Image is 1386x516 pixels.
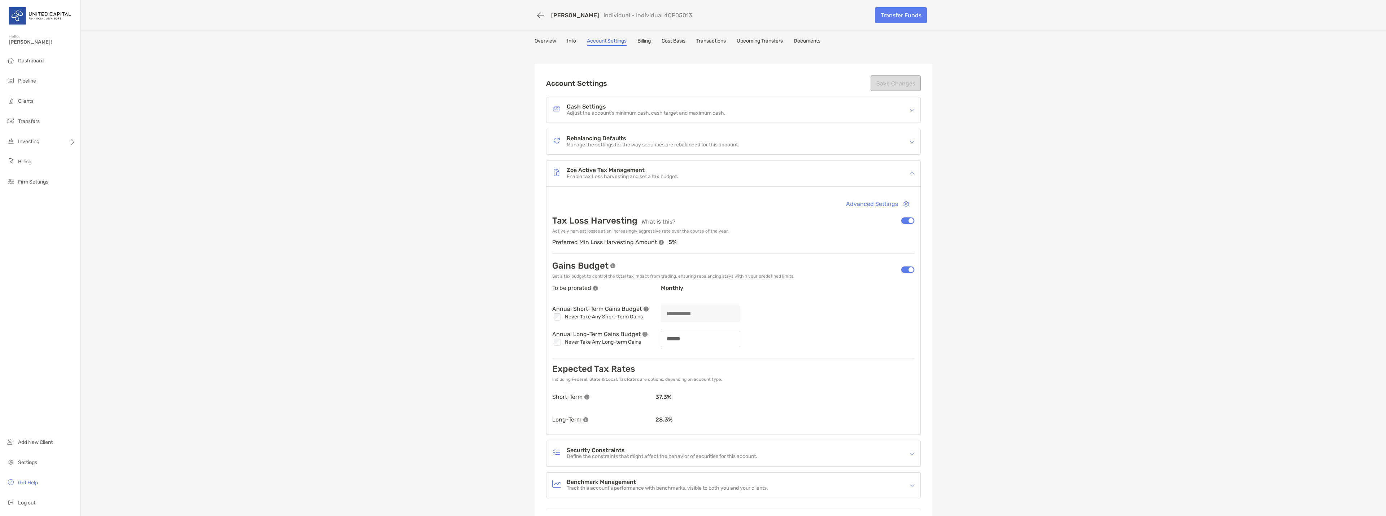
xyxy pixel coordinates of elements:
span: Investing [18,138,39,145]
img: Security Constraints [552,448,561,457]
p: Gains Budget [552,261,609,271]
p: Including Federal, State & Local. Tax Rates are options, depending on account type. [552,377,722,382]
img: icon arrow [910,171,915,176]
div: icon arrowSecurity ConstraintsSecurity ConstraintsDefine the constraints that might affect the be... [546,441,920,466]
a: Billing [637,38,651,46]
img: Cash Settings [552,105,561,113]
p: Manage the settings for the way securities are rebalanced for this account. [567,142,739,148]
p: Enable tax Loss harvesting and set a tax budget. [567,174,678,180]
p: Expected Tax Rates [552,364,635,374]
p: Annual Short-Term Gains Budget [552,305,642,312]
div: icon arrowRebalancing DefaultsRebalancing DefaultsManage the settings for the way securities are ... [546,129,920,154]
p: Preferred Min Loss Harvesting Amount [552,238,657,247]
h4: Zoe Active Tax Management [567,167,678,173]
span: Firm Settings [18,179,48,185]
a: Info [567,38,576,46]
p: Never Take Any Short-Term Gains [565,314,643,320]
img: info tooltip [583,417,588,422]
img: Zoe Active Tax Management [552,168,561,177]
p: Long-Term [552,416,581,423]
img: logout icon [6,498,15,507]
a: Documents [794,38,820,46]
p: 5 % [665,239,677,246]
span: Log out [18,500,35,506]
p: Actively harvest losses at an increasingly aggressive rate over the course of the year. [552,229,915,234]
p: monthly [661,285,740,297]
p: To be prorated [552,285,591,291]
div: icon arrowCash SettingsCash SettingsAdjust the account’s minimum cash, cash target and maximum cash. [546,97,920,123]
img: info tooltip [584,394,589,400]
img: pipeline icon [6,76,15,85]
h4: Benchmark Management [567,479,768,485]
h4: Rebalancing Defaults [567,136,739,142]
img: dashboard icon [6,56,15,65]
a: Transactions [696,38,726,46]
span: [PERSON_NAME]! [9,39,76,45]
h2: Account Settings [546,79,607,88]
p: Tax Loss Harvesting [552,216,637,226]
img: info tooltip [593,286,598,291]
p: 37.3 % [655,393,915,400]
span: Billing [18,159,31,165]
img: United Capital Logo [9,3,72,29]
a: Transfer Funds [875,7,927,23]
img: add_new_client icon [6,437,15,446]
img: Benchmark Management [552,480,561,488]
h4: Cash Settings [567,104,725,110]
span: Add New Client [18,439,53,445]
img: firm-settings icon [6,177,15,186]
span: Get Help [18,480,38,486]
img: info tooltip [644,306,649,312]
p: Individual - Individual 4QP05013 [603,12,692,19]
img: icon arrow [910,139,915,144]
span: Settings [18,459,37,466]
a: Account Settings [587,38,627,46]
p: Track this account’s performance with benchmarks, visible to both you and your clients. [567,485,768,491]
img: Rebalancing Defaults [552,136,561,145]
p: Short-Term [552,393,583,400]
img: icon arrow [910,483,915,488]
p: 28.3 % [655,416,915,423]
h4: Security Constraints [567,447,757,454]
img: settings icon [6,458,15,466]
img: icon arrow [910,451,915,456]
img: info tooltip [659,240,664,245]
span: Dashboard [18,58,44,64]
img: clients icon [6,96,15,105]
img: info tooltip [642,332,648,337]
img: investing icon [6,137,15,145]
p: Set a tax budget to control the total tax impact from trading, ensuring rebalancing stays within ... [552,274,794,279]
button: What is this? [639,218,678,226]
button: Advanced Settings [840,196,915,212]
a: Overview [535,38,556,46]
a: Cost Basis [662,38,685,46]
img: billing icon [6,157,15,166]
a: [PERSON_NAME] [551,12,599,19]
img: get-help icon [6,478,15,486]
div: icon arrowBenchmark ManagementBenchmark ManagementTrack this account’s performance with benchmark... [546,473,920,498]
img: icon arrow [910,107,915,113]
span: Pipeline [18,78,36,84]
p: Adjust the account’s minimum cash, cash target and maximum cash. [567,110,725,116]
p: Define the constraints that might affect the behavior of securities for this account. [567,454,757,460]
img: info tooltip [610,263,615,268]
p: Never Take Any Long-term Gains [565,339,641,345]
span: Clients [18,98,34,104]
a: Upcoming Transfers [737,38,783,46]
div: icon arrowZoe Active Tax ManagementZoe Active Tax ManagementEnable tax Loss harvesting and set a ... [546,161,920,186]
p: Annual Long-Term Gains Budget [552,331,641,338]
span: Transfers [18,118,40,124]
img: transfers icon [6,116,15,125]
